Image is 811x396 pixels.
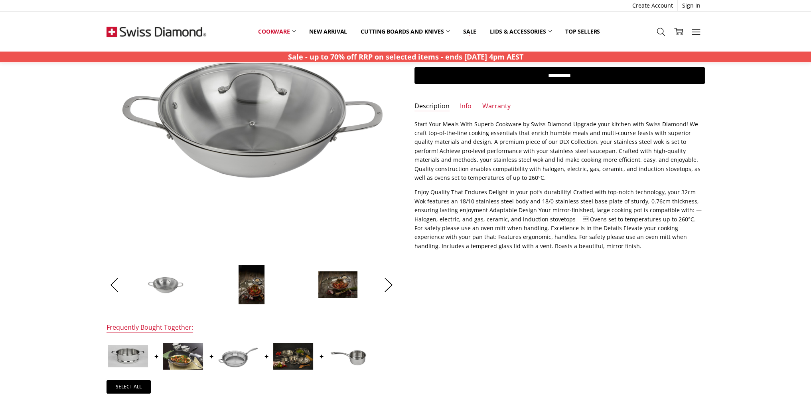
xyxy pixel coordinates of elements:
a: Warranty [482,102,511,111]
img: Premium Steel Induction DLX 24cm Steamer (No Lid) [108,345,148,367]
img: XD Nonstick Clad Induction 32cm x 9.5cm 5.5L WOK + LID [163,343,203,370]
img: Premium Steel DLX 6 pc cookware set [273,343,313,370]
a: Cutting boards and knives [354,23,456,40]
a: Lids & Accessories [483,23,558,40]
a: Description [414,102,450,111]
strong: Sale - up to 70% off RRP on selected items - ends [DATE] 4pm AEST [288,52,523,62]
a: Cookware [251,23,302,40]
div: Frequently Bought Together: [107,323,193,332]
img: Premium Steel Induction 32cm X 6.5cm 4.8L Saute Pan With Lid [218,343,258,370]
button: Next [381,273,397,297]
img: Free Shipping On Every Order [107,12,206,52]
a: Info [460,102,472,111]
img: Premium Steel Induction DLX 32cm Wok with Lid [146,271,185,298]
a: New arrival [302,23,354,40]
a: Select all [107,380,151,394]
a: Top Sellers [558,23,607,40]
p: Enjoy Quality That Endures Delight in your pot's durability! Crafted with top-notch technology, y... [414,188,705,251]
a: Sale [456,23,483,40]
img: Premium Steel Induction DLX 32cm Wok with Lid [238,265,265,304]
button: Previous [107,273,122,297]
img: Premium Steel Induction DLX 32cm Wok with Lid [318,271,358,298]
img: Premium Steel Induction DLX 14cm Milkpan [328,343,368,369]
p: Start Your Meals With Superb Cookware by Swiss Diamond Upgrade your kitchen with Swiss Diamond! W... [414,120,705,183]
